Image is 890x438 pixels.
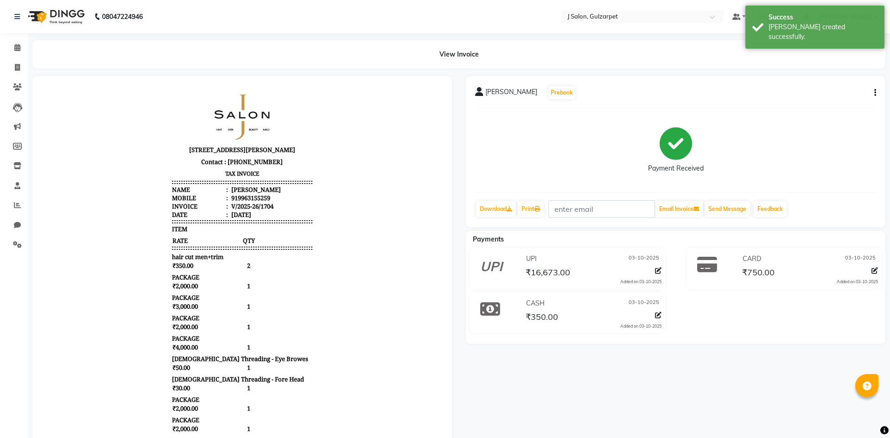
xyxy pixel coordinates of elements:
div: Added on 03-10-2025 [620,323,661,330]
span: Payments [473,235,504,243]
span: hair cut men+trim [130,167,182,176]
button: Email Invoice [655,201,703,217]
div: 919963155259 [188,108,229,117]
div: ( ) [130,389,163,397]
span: PACKAGE [130,229,158,237]
span: 2.5% [147,389,160,397]
span: 03-10-2025 [629,298,659,308]
p: Please visit again ! [130,422,270,430]
span: 03-10-2025 [629,254,659,264]
span: ITEM [130,140,146,148]
span: ₹750.00 [742,267,775,280]
span: ₹2,000.00 [130,339,200,348]
div: Date [130,125,186,133]
button: Prebook [548,86,575,99]
div: [DATE] [188,125,210,133]
span: 03-10-2025 [845,254,876,264]
div: Mobile [130,108,186,117]
span: ₹2,000.00 [130,237,200,246]
span: : [184,100,186,108]
h3: TAX INVOICE [130,83,270,94]
span: [DEMOGRAPHIC_DATA] Threading - Fore Head [130,290,262,298]
img: file_1751090566923.jpg [165,7,235,57]
span: 1 [201,339,270,348]
div: V/2025-26/1704 [188,117,232,125]
span: PACKAGE [130,330,158,339]
p: Contact : [PHONE_NUMBER] [130,70,270,83]
span: PACKAGE [130,351,158,359]
a: Print [518,201,544,217]
input: enter email [548,200,655,218]
div: Name [130,100,186,108]
b: 08047224946 [102,4,143,30]
span: 2 [201,176,270,185]
div: ₹423.17 [236,389,271,397]
span: 1 [201,318,270,328]
span: CASH [526,298,545,308]
div: ( ) [130,381,163,389]
span: PACKAGE [130,249,158,257]
div: -₹0.11 [236,406,271,414]
div: Added on 03-10-2025 [620,279,661,285]
span: 1 [201,216,270,226]
span: 1 [201,237,270,246]
span: CGST [130,381,145,389]
span: : [184,125,186,133]
span: PACKAGE [130,188,158,196]
span: RATE [130,151,200,160]
div: Added on 03-10-2025 [837,279,878,285]
span: ₹4,000.00 [130,257,200,267]
span: ₹2,000.00 [130,318,200,328]
span: [DEMOGRAPHIC_DATA] Threading - Eye Browes [130,269,267,278]
span: ₹2,000.00 [130,196,200,205]
div: View Invoice [32,40,885,69]
span: PACKAGE [130,310,158,318]
div: ₹853.44 [236,372,271,381]
span: : [184,108,186,117]
span: ₹16,673.00 [526,267,570,280]
div: Payment Received [648,164,704,173]
a: Download [476,201,516,217]
div: ₹423.17 [236,381,271,389]
div: GRAND TOTAL [130,397,172,406]
span: PACKAGE [130,208,158,216]
span: ₹3,000.00 [130,216,200,226]
div: Invoice [130,117,186,125]
span: 2.5% [147,381,161,389]
span: ₹350.00 [130,176,200,185]
span: CARD [743,254,761,264]
div: [PERSON_NAME] [188,100,239,108]
span: 1 [201,196,270,205]
div: DISCOUNT [130,372,161,381]
span: 1 [201,257,270,267]
span: ₹2,000.00 [130,359,200,368]
span: QTY [201,151,270,160]
div: ₹17,772.89 [236,397,271,406]
a: Feedback [754,201,787,217]
span: ₹50.00 [130,278,200,287]
span: 1 [201,298,270,307]
span: ₹350.00 [526,311,558,324]
img: logo [24,4,87,30]
button: Send Message [705,201,750,217]
span: SGST [130,389,145,397]
span: ₹30.00 [130,298,200,307]
span: [PERSON_NAME] [485,87,537,100]
span: UPI [526,254,537,264]
span: 1 [201,278,270,287]
span: : [184,117,186,125]
p: [STREET_ADDRESS][PERSON_NAME] [130,58,270,70]
div: Round off [130,406,159,414]
span: 1 [201,359,270,368]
